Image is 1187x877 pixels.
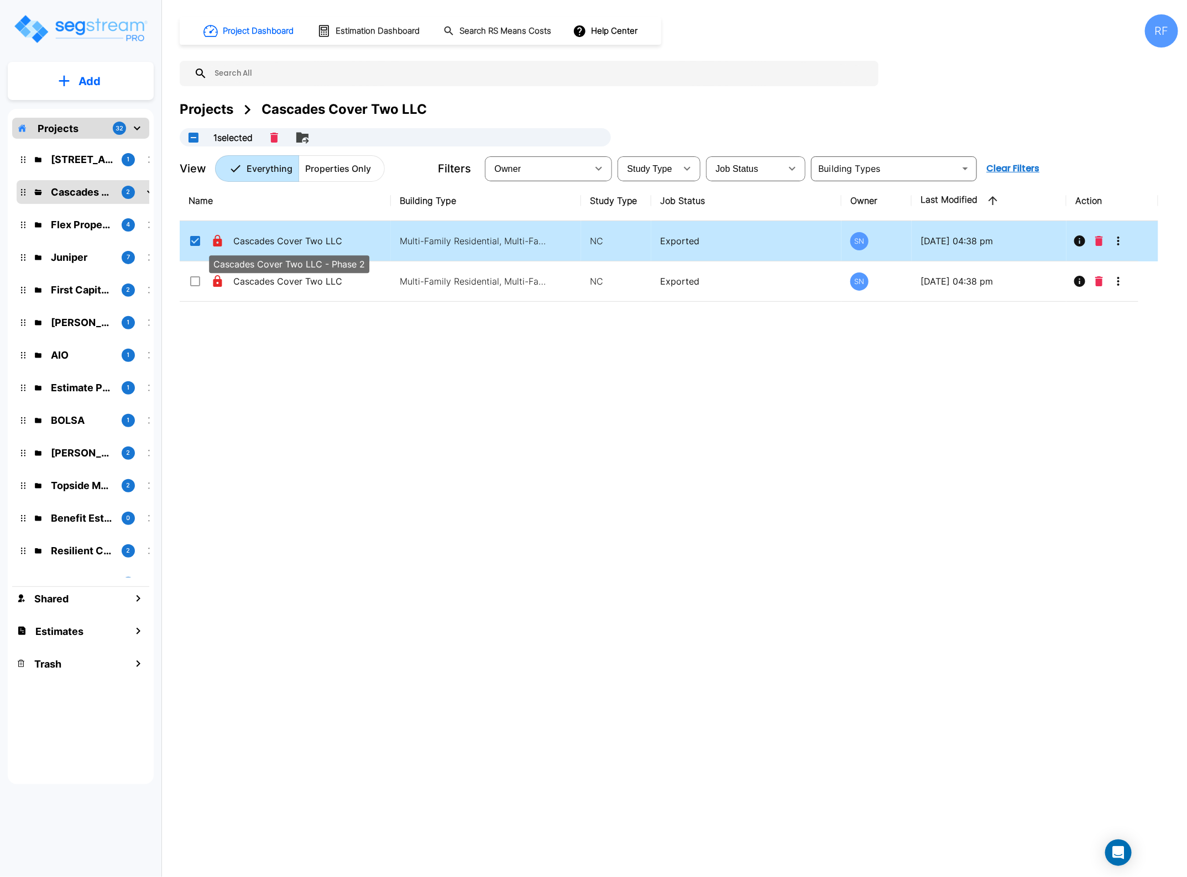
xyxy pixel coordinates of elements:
[439,20,557,42] button: Search RS Means Costs
[716,164,759,174] span: Job Status
[51,152,113,167] p: 138 Polecat Lane
[116,124,123,133] p: 32
[912,181,1066,221] th: Last Modified
[1091,230,1107,252] button: Delete
[1069,270,1091,292] button: Info
[127,546,130,555] p: 2
[180,181,391,221] th: Name
[571,20,642,41] button: Help Center
[127,187,130,197] p: 2
[51,185,113,199] p: Cascades Cover Two LLC
[127,481,130,490] p: 2
[51,413,113,428] p: BOLSA
[651,181,841,221] th: Job Status
[233,234,344,248] p: Cascades Cover Two LLC - Phase 2
[495,164,521,174] span: Owner
[660,234,833,248] p: Exported
[215,155,385,182] div: Platform
[207,61,873,86] input: Search All
[291,127,313,149] button: Move
[459,25,551,38] h1: Search RS Means Costs
[1107,270,1130,292] button: More-Options
[8,65,154,97] button: Add
[233,275,344,288] p: Cascades Cover Two LLC - Phase 3
[391,181,581,221] th: Building Type
[51,282,113,297] p: First Capital Advisors
[182,127,205,149] button: UnSelectAll
[180,99,233,119] div: Projects
[982,157,1044,180] button: Clear Filters
[213,258,365,271] p: Cascades Cover Two LLC - Phase 2
[51,380,113,395] p: Estimate Property
[127,285,130,295] p: 2
[921,275,1058,288] p: [DATE] 04:38 pm
[299,155,385,182] button: Properties Only
[127,155,130,164] p: 1
[708,153,781,184] div: Select
[127,448,130,458] p: 2
[223,25,294,38] h1: Project Dashboard
[34,591,69,606] h1: Shared
[51,445,113,460] p: Gindi
[1145,14,1178,48] div: RF
[13,13,148,45] img: Logo
[850,272,869,291] div: SN
[51,250,113,265] p: Juniper
[127,220,130,229] p: 4
[814,161,955,176] input: Building Types
[127,253,130,262] p: 7
[262,99,427,119] div: Cascades Cover Two LLC
[51,217,113,232] p: Flex Properties
[313,19,426,43] button: Estimation Dashboard
[213,131,253,144] p: 1 selected
[400,275,549,288] p: Multi-Family Residential, Multi-Family Residential, Multi-Family Residential, Multi-Family Reside...
[1069,230,1091,252] button: Info
[38,121,79,136] p: Projects
[1105,839,1132,866] div: Open Intercom Messenger
[305,162,371,175] p: Properties Only
[51,348,113,363] p: AIO
[487,153,588,184] div: Select
[34,657,61,671] h1: Trash
[127,416,130,425] p: 1
[127,318,130,327] p: 1
[127,513,130,523] p: 0
[921,234,1058,248] p: [DATE] 04:38 pm
[51,511,113,526] p: Benefit Estimate
[660,275,833,288] p: Exported
[199,19,300,43] button: Project Dashboard
[127,350,130,360] p: 1
[590,275,642,288] p: NC
[581,181,651,221] th: Study Type
[51,543,113,558] p: Resilient Cap Partners
[1091,270,1107,292] button: Delete
[247,162,292,175] p: Everything
[620,153,676,184] div: Select
[850,232,869,250] div: SN
[51,576,113,591] p: Civitas at Crowley
[438,160,472,177] p: Filters
[628,164,672,174] span: Study Type
[180,160,206,177] p: View
[1066,181,1158,221] th: Action
[127,383,130,392] p: 1
[400,234,549,248] p: Multi-Family Residential, Multi-Family Residential, Multi-Family Residential, Multi-Family Reside...
[336,25,420,38] h1: Estimation Dashboard
[35,624,83,639] h1: Estimates
[958,161,973,176] button: Open
[215,155,299,182] button: Everything
[1107,230,1130,252] button: More-Options
[841,181,912,221] th: Owner
[79,73,101,90] p: Add
[51,478,113,493] p: Topside Marinas
[590,234,642,248] p: NC
[51,315,113,330] p: Kessler Rental
[266,128,283,147] button: Delete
